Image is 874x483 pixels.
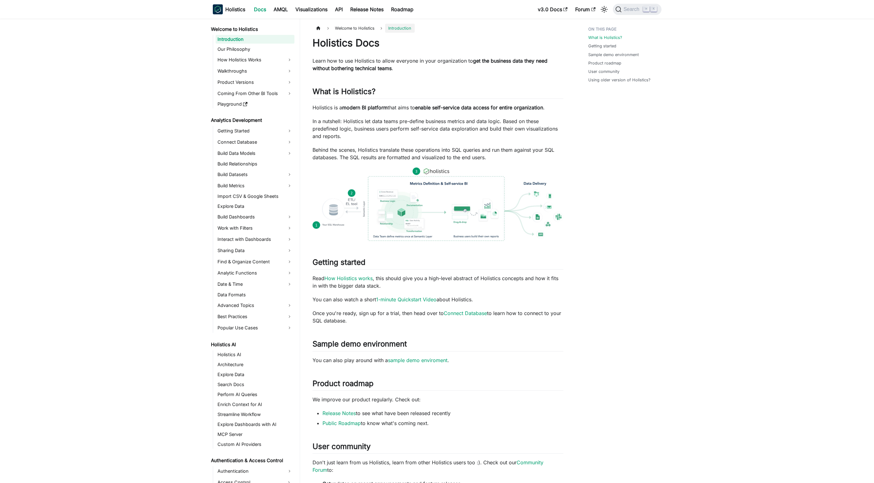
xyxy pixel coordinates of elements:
[588,60,621,66] a: Product roadmap
[331,4,346,14] a: API
[313,339,563,351] h2: Sample demo environment
[216,312,294,322] a: Best Practices
[216,380,294,389] a: Search Docs
[216,350,294,359] a: Holistics AI
[209,116,294,125] a: Analytics Development
[313,24,324,33] a: Home page
[216,268,294,278] a: Analytic Functions
[313,459,563,474] p: Don't just learn from us Holistics, learn from other Holistics users too :). Check out our to:
[313,57,563,72] p: Learn how to use Holistics to allow everyone in your organization to .
[216,181,294,191] a: Build Metrics
[588,69,619,74] a: User community
[313,117,563,140] p: In a nutshell: Holistics let data teams pre-define business metrics and data logic. Based on thes...
[588,77,651,83] a: Using older version of Holistics?
[225,6,245,13] b: Holistics
[588,35,622,41] a: What is Holistics?
[216,55,294,65] a: How Holistics Works
[216,410,294,419] a: Streamline Workflow
[313,296,563,303] p: You can also watch a short about Holistics.
[216,370,294,379] a: Explore Data
[216,246,294,256] a: Sharing Data
[588,43,616,49] a: Getting started
[216,223,294,233] a: Work with Filters
[385,24,414,33] span: Introduction
[216,35,294,44] a: Introduction
[216,137,294,147] a: Connect Database
[313,442,563,454] h2: User community
[216,360,294,369] a: Architecture
[332,24,378,33] span: Welcome to Holistics
[209,25,294,34] a: Welcome to Holistics
[313,104,563,111] p: Holistics is a that aims to .
[216,88,294,98] a: Coming From Other BI Tools
[313,379,563,391] h2: Product roadmap
[207,19,300,483] nav: Docs sidebar
[313,167,563,241] img: How Holistics fits in your Data Stack
[216,77,294,87] a: Product Versions
[534,4,571,14] a: v3.0 Docs
[599,4,609,14] button: Switch between dark and light mode (currently light mode)
[213,4,223,14] img: Holistics
[213,4,245,14] a: HolisticsHolistics
[216,234,294,244] a: Interact with Dashboards
[216,148,294,158] a: Build Data Models
[216,170,294,179] a: Build Datasets
[415,104,543,111] strong: enable self-service data access for entire organization
[643,6,649,12] kbd: ⌘
[313,146,563,161] p: Behind the scenes, Holistics translate these operations into SQL queries and run them against you...
[216,400,294,409] a: Enrich Context for AI
[322,410,356,416] a: Release Notes
[216,126,294,136] a: Getting Started
[313,24,563,33] nav: Breadcrumbs
[313,275,563,289] p: Read , this should give you a high-level abstract of Holistics concepts and how it fits in with t...
[216,323,294,333] a: Popular Use Cases
[322,420,361,426] a: Public Roadmap
[342,104,388,111] strong: modern BI platform
[376,296,437,303] a: 1-minute Quickstart Video
[216,100,294,108] a: Playground
[270,4,292,14] a: AMQL
[216,160,294,168] a: Build Relationships
[216,300,294,310] a: Advanced Topics
[322,419,563,427] li: to know what's coming next.
[216,202,294,211] a: Explore Data
[313,309,563,324] p: Once you're ready, sign up for a trial, then head over to to learn how to connect to your SQL dat...
[588,52,639,58] a: Sample demo environment
[292,4,331,14] a: Visualizations
[387,4,417,14] a: Roadmap
[216,257,294,267] a: Find & Organize Content
[622,7,643,12] span: Search
[216,430,294,439] a: MCP Server
[313,37,563,49] h1: Holistics Docs
[313,356,563,364] p: You can also play around with a .
[209,340,294,349] a: Holistics AI
[216,420,294,429] a: Explore Dashboards with AI
[651,6,657,12] kbd: K
[216,466,294,476] a: Authentication
[613,4,661,15] button: Search (Command+K)
[216,279,294,289] a: Date & Time
[313,258,563,270] h2: Getting started
[216,192,294,201] a: Import CSV & Google Sheets
[313,459,543,473] a: Community Forum
[346,4,387,14] a: Release Notes
[250,4,270,14] a: Docs
[216,45,294,54] a: Our Philosophy
[216,66,294,76] a: Walkthroughs
[322,409,563,417] li: to see what have been released recently
[388,357,447,363] a: sample demo enviroment
[209,456,294,465] a: Authentication & Access Control
[313,87,563,99] h2: What is Holistics?
[313,396,563,403] p: We improve our product regularly. Check out:
[216,290,294,299] a: Data Formats
[216,212,294,222] a: Build Dashboards
[216,390,294,399] a: Perform AI Queries
[571,4,599,14] a: Forum
[216,440,294,449] a: Custom AI Providers
[324,275,373,281] a: How Holistics works
[444,310,487,316] a: Connect Database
